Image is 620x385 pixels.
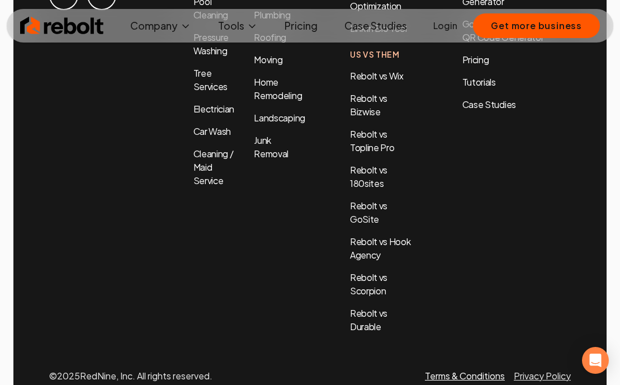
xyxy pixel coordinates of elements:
[425,370,505,382] a: Terms & Conditions
[335,15,416,37] a: Case Studies
[462,53,571,67] a: Pricing
[20,15,104,37] img: Rebolt Logo
[254,134,288,159] a: Junk Removal
[193,67,228,92] a: Tree Services
[350,164,387,189] a: Rebolt vs 180sites
[350,307,387,332] a: Rebolt vs Durable
[582,347,609,374] div: Open Intercom Messenger
[254,112,305,124] a: Landscaping
[254,76,302,101] a: Home Remodeling
[350,128,394,153] a: Rebolt vs Topline Pro
[193,148,234,186] a: Cleaning / Maid Service
[276,15,326,37] a: Pricing
[350,200,387,225] a: Rebolt vs GoSite
[49,369,212,383] p: © 2025 RedNine, Inc. All rights reserved.
[462,98,571,111] a: Case Studies
[254,54,282,65] a: Moving
[350,70,404,82] a: Rebolt vs Wix
[350,236,411,261] a: Rebolt vs Hook Agency
[433,19,457,32] a: Login
[193,103,234,115] a: Electrician
[350,49,418,60] h4: Us Vs Them
[462,76,571,89] a: Tutorials
[350,92,387,118] a: Rebolt vs Bizwise
[473,13,600,38] button: Get more business
[350,271,387,297] a: Rebolt vs Scorpion
[514,370,571,382] a: Privacy Policy
[193,125,231,137] a: Car Wash
[209,15,267,37] button: Tools
[121,15,200,37] button: Company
